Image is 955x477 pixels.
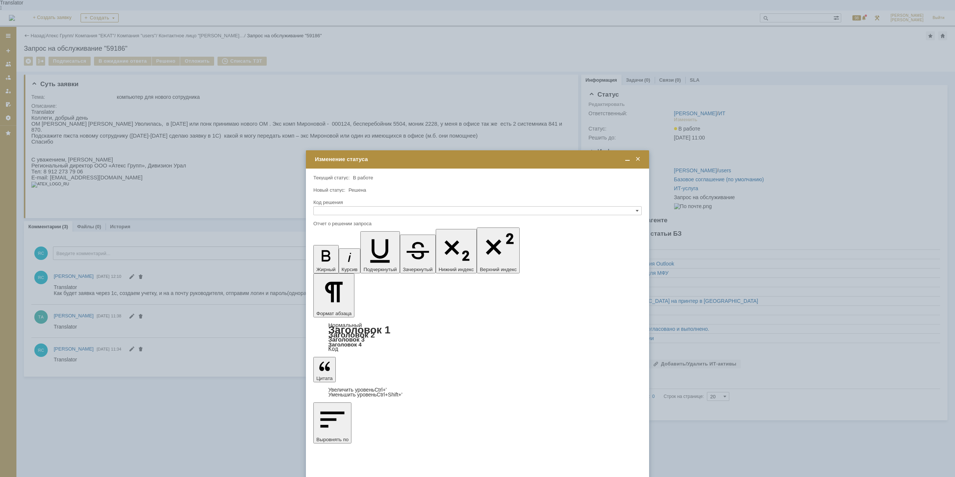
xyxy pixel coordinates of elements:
[9,60,51,66] span: : 8 912 273 79 06
[313,200,640,205] div: Код решения
[313,187,345,193] label: Новый статус:
[313,221,640,226] div: Отчет о решении запроса
[328,336,364,343] a: Заголовок 3
[313,357,336,382] button: Цитата
[363,267,397,272] span: Подчеркнутый
[477,227,520,273] button: Верхний индекс
[313,245,339,273] button: Жирный
[375,387,387,393] span: Ctrl+'
[328,341,361,348] a: Заголовок 4
[313,402,351,443] button: Выровнять по
[480,267,517,272] span: Верхний индекс
[403,267,433,272] span: Зачеркнутый
[328,387,387,393] a: Increase
[400,235,436,273] button: Зачеркнутый
[342,267,358,272] span: Курсив
[339,248,361,273] button: Курсив
[316,376,333,381] span: Цитата
[313,387,642,397] div: Цитата
[436,229,477,273] button: Нижний индекс
[316,267,336,272] span: Жирный
[353,175,373,181] span: В работе
[316,437,348,442] span: Выровнять по
[328,330,375,339] a: Заголовок 2
[313,323,642,352] div: Формат абзаца
[624,156,631,163] span: Свернуть (Ctrl + M)
[316,311,351,316] span: Формат абзаца
[360,231,400,273] button: Подчеркнутый
[3,3,109,9] div: Translator
[328,324,391,336] a: Заголовок 1
[313,175,350,181] label: Текущий статус:
[439,267,474,272] span: Нижний индекс
[634,156,642,163] span: Закрыть
[328,392,403,398] a: Decrease
[313,273,354,317] button: Формат абзаца
[377,392,403,398] span: Ctrl+Shift+'
[328,346,338,352] a: Код
[328,322,362,328] a: Нормальный
[348,187,366,193] span: Решена
[315,156,642,163] div: Изменение статуса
